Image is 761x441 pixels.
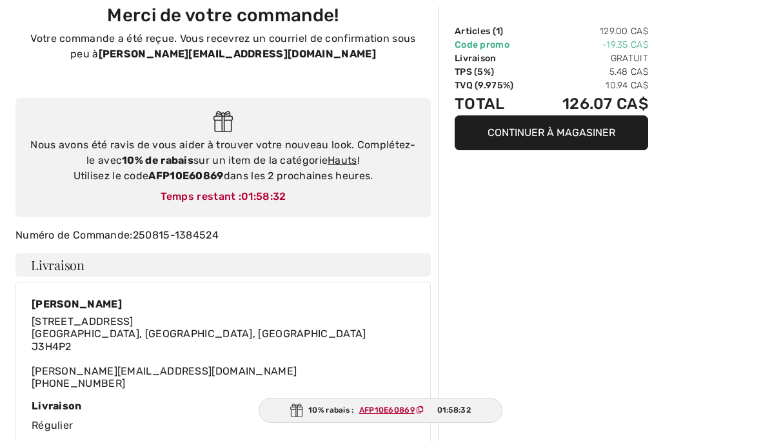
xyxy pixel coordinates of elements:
button: Continuer à magasiner [455,115,648,150]
h3: Merci de votre commande! [23,5,423,26]
td: Code promo [455,38,533,52]
td: 5.48 CA$ [533,65,648,79]
div: Temps restant : [28,189,418,204]
p: Votre commande a été reçue. Vous recevrez un courriel de confirmation sous peu à [23,31,423,62]
td: Livraison [455,52,533,65]
td: 10.94 CA$ [533,79,648,92]
div: [PERSON_NAME][EMAIL_ADDRESS][DOMAIN_NAME] [32,315,366,389]
div: Nous avons été ravis de vous aider à trouver votre nouveau look. Complétez-le avec sur un item de... [28,137,418,184]
td: -19.35 CA$ [533,38,648,52]
td: TVQ (9.975%) [455,79,533,92]
td: Total [455,92,533,115]
div: [PERSON_NAME] [32,298,366,310]
span: 01:58:32 [241,190,286,202]
a: [PHONE_NUMBER] [32,377,125,389]
div: Numéro de Commande: [8,228,439,243]
span: 1 [496,26,500,37]
td: Articles ( ) [455,24,533,38]
span: 01:58:32 [437,404,471,416]
h4: Livraison [15,253,431,277]
a: Hauts [328,154,357,166]
strong: [PERSON_NAME][EMAIL_ADDRESS][DOMAIN_NAME] [99,48,376,60]
a: 250815-1384524 [133,229,219,241]
td: 126.07 CA$ [533,92,648,115]
td: 129.00 CA$ [533,24,648,38]
td: TPS (5%) [455,65,533,79]
div: 10% rabais : [259,398,502,423]
div: Régulier [32,400,415,433]
img: Gift.svg [213,111,233,132]
ins: AFP10E60869 [359,406,415,415]
div: Livraison [32,400,415,412]
img: Gift.svg [290,404,303,417]
strong: AFP10E60869 [148,170,223,182]
strong: 10% de rabais [122,154,193,166]
span: [STREET_ADDRESS] [GEOGRAPHIC_DATA], [GEOGRAPHIC_DATA], [GEOGRAPHIC_DATA] J3H4P2 [32,315,366,352]
td: Gratuit [533,52,648,65]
